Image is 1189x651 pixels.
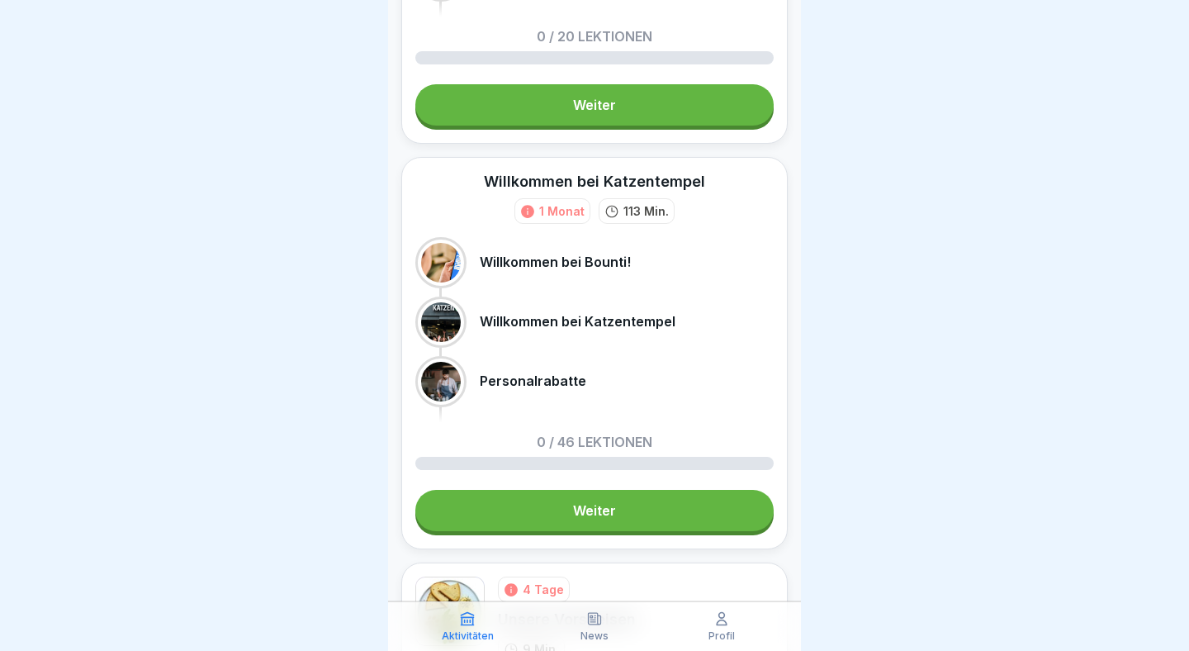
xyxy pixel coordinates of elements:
img: hk6n0y9qhh48bqa8yzt6q7ea.png [415,577,485,646]
p: 0 / 46 Lektionen [537,435,652,449]
p: News [580,630,609,642]
p: Personalrabatte [480,373,586,389]
div: Willkommen bei Katzentempel [484,171,705,192]
p: Willkommen bei Katzentempel [480,314,675,330]
p: Aktivitäten [442,630,494,642]
div: 4 Tage [523,581,564,598]
p: 0 / 20 Lektionen [537,30,652,43]
div: 1 Monat [539,202,585,220]
p: 113 Min. [623,202,669,220]
a: Weiter [415,84,774,126]
a: Weiter [415,490,774,531]
p: Profil [708,630,735,642]
p: Willkommen bei Bounti! [480,254,631,270]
